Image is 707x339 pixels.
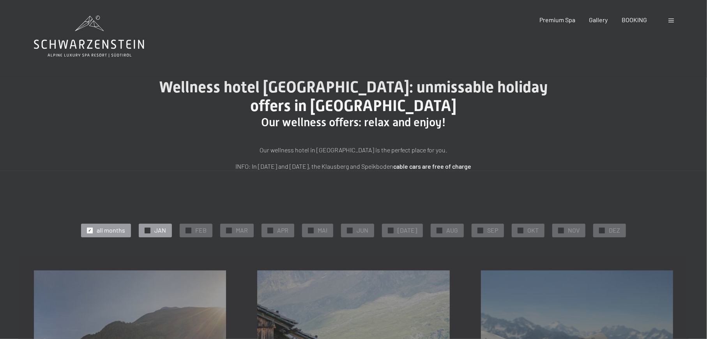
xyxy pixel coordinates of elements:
a: BOOKING [622,16,647,23]
span: JAN [154,226,166,235]
span: ✓ [146,228,149,233]
span: DEZ [609,226,620,235]
span: JUN [357,226,368,235]
span: Our wellness offers: relax and enjoy! [261,115,446,129]
span: ✓ [389,228,392,233]
span: NOV [568,226,580,235]
span: OKT [527,226,539,235]
a: Gallery [589,16,608,23]
span: MAI [318,226,327,235]
span: AUG [446,226,458,235]
span: ✓ [601,228,604,233]
span: ✓ [309,228,313,233]
p: INFO: In [DATE] and [DATE], the Klausberg and Speikboden [159,161,548,171]
span: APR [277,226,288,235]
span: all months [97,226,125,235]
span: MAR [236,226,248,235]
span: ✓ [187,228,190,233]
span: ✓ [438,228,441,233]
span: ✓ [269,228,272,233]
span: ✓ [479,228,482,233]
span: [DATE] [398,226,417,235]
span: FEB [195,226,207,235]
p: Our wellness hotel in [GEOGRAPHIC_DATA] is the perfect place for you. [159,145,548,155]
span: ✓ [519,228,522,233]
span: ✓ [228,228,231,233]
span: ✓ [560,228,563,233]
span: SEP [487,226,498,235]
strong: cable cars are free of charge [394,162,472,170]
span: ✓ [88,228,92,233]
span: Wellness hotel [GEOGRAPHIC_DATA]: unmissable holiday offers in [GEOGRAPHIC_DATA] [159,78,548,115]
span: ✓ [348,228,352,233]
a: Premium Spa [539,16,575,23]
